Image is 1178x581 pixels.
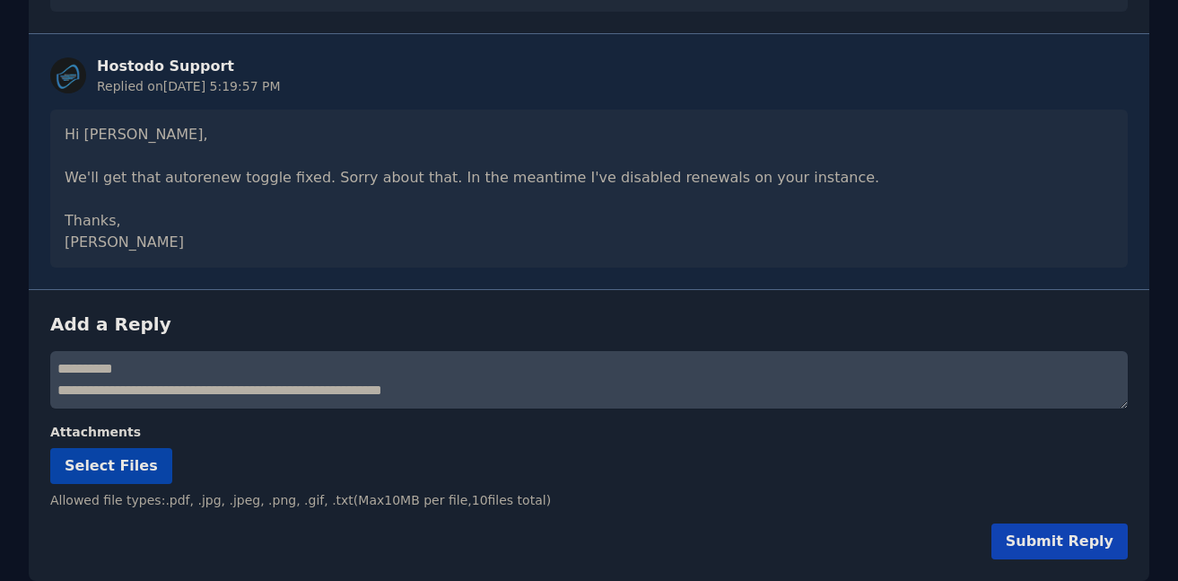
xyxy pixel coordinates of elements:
[50,491,1128,509] div: Allowed file types: .pdf, .jpg, .jpeg, .png, .gif, .txt (Max 10 MB per file, 10 files total)
[991,524,1128,559] button: Submit Reply
[97,56,281,77] div: Hostodo Support
[50,423,1128,441] label: Attachments
[50,312,1128,337] h3: Add a Reply
[50,57,86,93] img: Staff
[50,110,1128,268] div: Hi [PERSON_NAME], We'll get that autorenew toggle fixed. Sorry about that. In the meantime I've d...
[97,77,281,95] div: Replied on [DATE] 5:19:57 PM
[65,457,158,474] span: Select Files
